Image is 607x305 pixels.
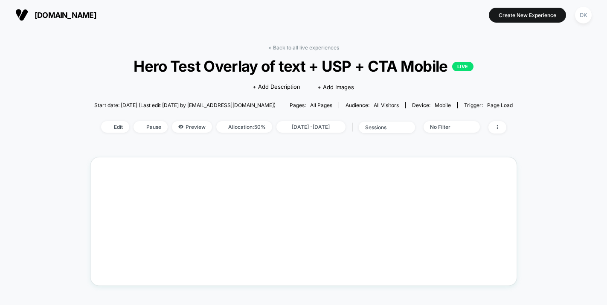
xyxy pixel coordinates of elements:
[572,6,594,24] button: DK
[268,44,339,51] a: < Back to all live experiences
[365,124,399,131] div: sessions
[134,121,168,133] span: Pause
[172,121,212,133] span: Preview
[317,84,354,90] span: + Add Images
[94,102,276,108] span: Start date: [DATE] (Last edit [DATE] by [EMAIL_ADDRESS][DOMAIN_NAME])
[575,7,592,23] div: DK
[452,62,473,71] p: LIVE
[374,102,399,108] span: All Visitors
[15,9,28,21] img: Visually logo
[464,102,513,108] div: Trigger:
[276,121,346,133] span: [DATE] - [DATE]
[405,102,457,108] span: Device:
[430,124,464,130] div: No Filter
[115,57,492,75] span: Hero Test Overlay of text + USP + CTA Mobile
[101,121,129,133] span: Edit
[310,102,332,108] span: all pages
[290,102,332,108] div: Pages:
[487,102,513,108] span: Page Load
[253,83,300,91] span: + Add Description
[350,121,359,134] span: |
[346,102,399,108] div: Audience:
[216,121,272,133] span: Allocation: 50%
[489,8,566,23] button: Create New Experience
[435,102,451,108] span: mobile
[35,11,96,20] span: [DOMAIN_NAME]
[13,8,99,22] button: [DOMAIN_NAME]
